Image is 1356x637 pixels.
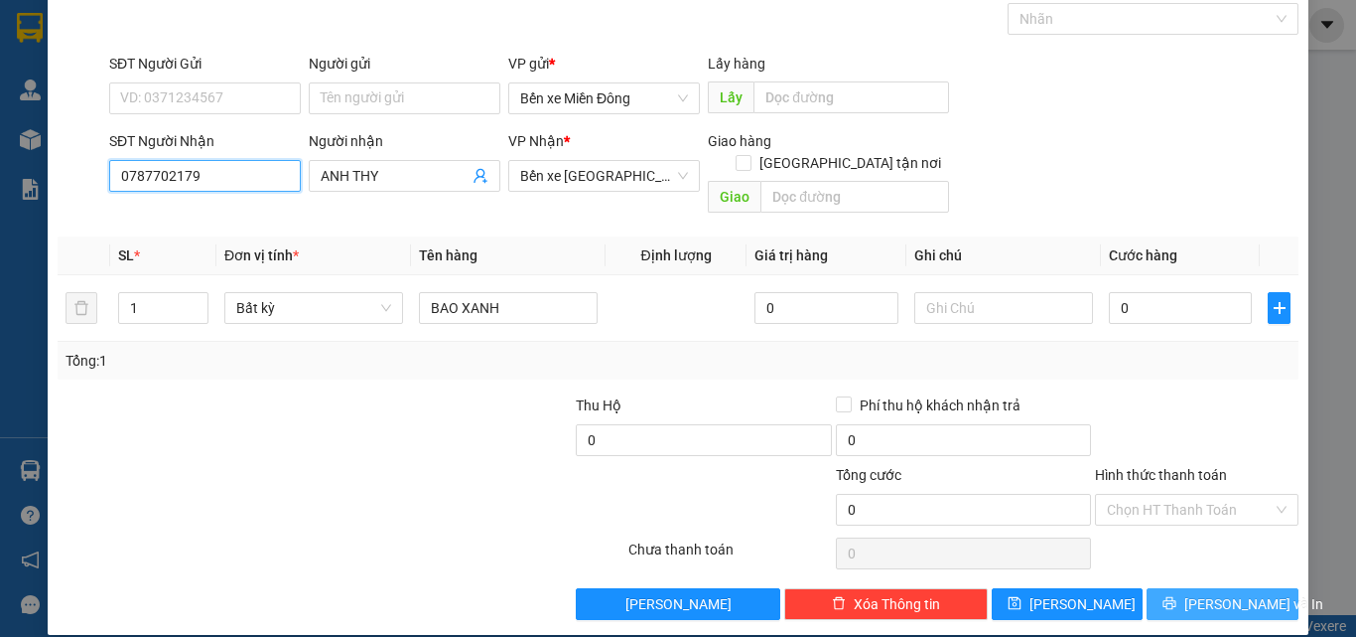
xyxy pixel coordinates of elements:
[754,247,828,263] span: Giá trị hàng
[1147,588,1298,620] button: printer[PERSON_NAME] và In
[1095,467,1227,483] label: Hình thức thanh toán
[508,133,564,149] span: VP Nhận
[1162,596,1176,612] span: printer
[1269,300,1289,316] span: plus
[1029,593,1136,615] span: [PERSON_NAME]
[419,292,598,324] input: VD: Bàn, Ghế
[852,395,1028,416] span: Phí thu hộ khách nhận trả
[751,152,949,174] span: [GEOGRAPHIC_DATA] tận nơi
[520,83,688,113] span: Bến xe Miền Đông
[66,292,97,324] button: delete
[224,247,299,263] span: Đơn vị tính
[832,596,846,612] span: delete
[66,350,525,372] div: Tổng: 1
[109,130,301,152] div: SĐT Người Nhận
[1109,247,1177,263] span: Cước hàng
[760,181,949,213] input: Dọc đường
[1184,593,1323,615] span: [PERSON_NAME] và In
[753,81,949,113] input: Dọc đường
[640,247,711,263] span: Định lượng
[708,181,760,213] span: Giao
[708,133,771,149] span: Giao hàng
[708,81,753,113] span: Lấy
[754,292,897,324] input: 0
[836,467,901,483] span: Tổng cước
[626,539,834,573] div: Chưa thanh toán
[625,593,732,615] span: [PERSON_NAME]
[118,247,134,263] span: SL
[137,107,264,173] li: VP Bến xe [GEOGRAPHIC_DATA]
[992,588,1144,620] button: save[PERSON_NAME]
[1008,596,1021,612] span: save
[473,168,488,184] span: user-add
[708,56,765,72] span: Lấy hàng
[906,237,1101,275] th: Ghi chú
[419,247,477,263] span: Tên hàng
[508,53,700,75] div: VP gửi
[520,161,688,191] span: Bến xe Quảng Ngãi
[109,53,301,75] div: SĐT Người Gửi
[10,107,137,151] li: VP Bến xe Miền Đông
[309,130,500,152] div: Người nhận
[784,588,988,620] button: deleteXóa Thông tin
[914,292,1093,324] input: Ghi Chú
[10,10,288,84] li: Rạng Đông Buslines
[1268,292,1290,324] button: plus
[236,293,391,323] span: Bất kỳ
[309,53,500,75] div: Người gửi
[854,593,940,615] span: Xóa Thông tin
[576,588,779,620] button: [PERSON_NAME]
[576,398,621,413] span: Thu Hộ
